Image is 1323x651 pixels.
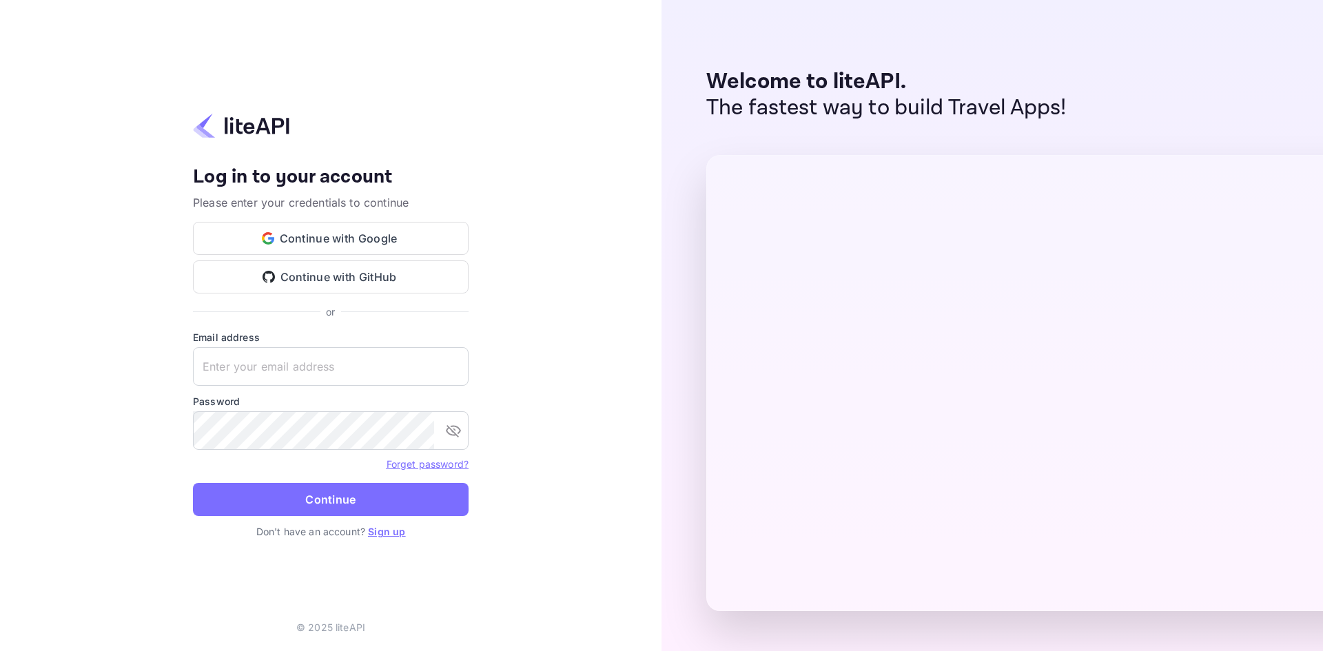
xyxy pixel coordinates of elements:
p: The fastest way to build Travel Apps! [706,95,1067,121]
button: Continue with Google [193,222,469,255]
a: Forget password? [387,458,469,470]
label: Password [193,394,469,409]
input: Enter your email address [193,347,469,386]
p: Don't have an account? [193,524,469,539]
button: Continue [193,483,469,516]
a: Forget password? [387,457,469,471]
p: Please enter your credentials to continue [193,194,469,211]
button: toggle password visibility [440,417,467,444]
a: Sign up [368,526,405,537]
p: © 2025 liteAPI [296,620,365,634]
p: Welcome to liteAPI. [706,69,1067,95]
button: Continue with GitHub [193,260,469,293]
img: liteapi [193,112,289,139]
label: Email address [193,330,469,344]
p: or [326,304,335,319]
h4: Log in to your account [193,165,469,189]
